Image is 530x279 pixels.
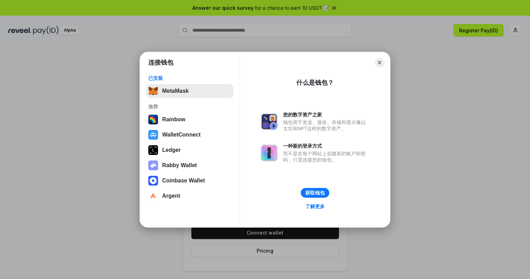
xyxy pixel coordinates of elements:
div: 推荐 [148,104,231,110]
div: Coinbase Wallet [162,178,205,184]
div: 钱包用于发送、接收、存储和显示像以太坊和NFT这样的数字资产。 [283,119,369,132]
div: 您的数字资产之家 [283,112,369,118]
button: 获取钱包 [301,188,329,198]
a: 了解更多 [301,202,329,211]
img: svg+xml,%3Csvg%20xmlns%3D%22http%3A%2F%2Fwww.w3.org%2F2000%2Fsvg%22%20fill%3D%22none%22%20viewBox... [261,113,278,130]
button: Argent [146,189,233,203]
button: Coinbase Wallet [146,174,233,188]
img: svg+xml,%3Csvg%20width%3D%22120%22%20height%3D%22120%22%20viewBox%3D%220%200%20120%20120%22%20fil... [148,115,158,124]
div: Argent [162,193,180,199]
div: MetaMask [162,88,189,94]
div: 已安装 [148,75,231,81]
h1: 连接钱包 [148,58,173,67]
button: WalletConnect [146,128,233,142]
div: 而不是在每个网站上创建新的账户和密码，只需连接您的钱包。 [283,150,369,163]
img: svg+xml,%3Csvg%20xmlns%3D%22http%3A%2F%2Fwww.w3.org%2F2000%2Fsvg%22%20fill%3D%22none%22%20viewBox... [148,161,158,170]
div: 获取钱包 [305,190,325,196]
button: Rainbow [146,113,233,126]
img: svg+xml,%3Csvg%20xmlns%3D%22http%3A%2F%2Fwww.w3.org%2F2000%2Fsvg%22%20fill%3D%22none%22%20viewBox... [261,145,278,161]
div: 了解更多 [305,203,325,210]
div: Rainbow [162,116,185,123]
button: Close [375,58,384,67]
img: svg+xml,%3Csvg%20xmlns%3D%22http%3A%2F%2Fwww.w3.org%2F2000%2Fsvg%22%20width%3D%2228%22%20height%3... [148,145,158,155]
div: 什么是钱包？ [296,79,334,87]
img: svg+xml,%3Csvg%20width%3D%2228%22%20height%3D%2228%22%20viewBox%3D%220%200%2028%2028%22%20fill%3D... [148,191,158,201]
img: svg+xml,%3Csvg%20width%3D%2228%22%20height%3D%2228%22%20viewBox%3D%220%200%2028%2028%22%20fill%3D... [148,130,158,140]
div: 一种新的登录方式 [283,143,369,149]
img: svg+xml,%3Csvg%20fill%3D%22none%22%20height%3D%2233%22%20viewBox%3D%220%200%2035%2033%22%20width%... [148,86,158,96]
div: WalletConnect [162,132,201,138]
div: Rabby Wallet [162,162,197,169]
button: Rabby Wallet [146,158,233,172]
div: Ledger [162,147,181,153]
img: svg+xml,%3Csvg%20width%3D%2228%22%20height%3D%2228%22%20viewBox%3D%220%200%2028%2028%22%20fill%3D... [148,176,158,186]
button: MetaMask [146,84,233,98]
button: Ledger [146,143,233,157]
